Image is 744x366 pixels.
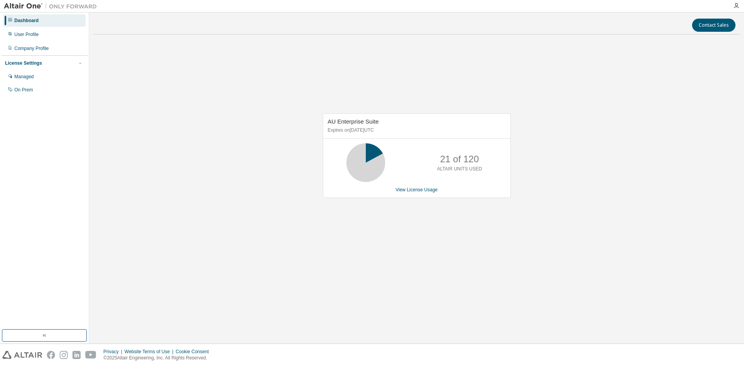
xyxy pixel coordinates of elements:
[103,349,124,355] div: Privacy
[692,19,735,32] button: Contact Sales
[14,31,39,38] div: User Profile
[103,355,214,361] p: © 2025 Altair Engineering, Inc. All Rights Reserved.
[14,74,34,80] div: Managed
[2,351,42,359] img: altair_logo.svg
[47,351,55,359] img: facebook.svg
[14,45,49,52] div: Company Profile
[4,2,101,10] img: Altair One
[14,87,33,93] div: On Prem
[5,60,42,66] div: License Settings
[396,187,438,192] a: View License Usage
[72,351,81,359] img: linkedin.svg
[85,351,96,359] img: youtube.svg
[176,349,213,355] div: Cookie Consent
[328,118,379,125] span: AU Enterprise Suite
[14,17,39,24] div: Dashboard
[440,153,479,166] p: 21 of 120
[328,127,504,134] p: Expires on [DATE] UTC
[437,166,482,172] p: ALTAIR UNITS USED
[60,351,68,359] img: instagram.svg
[124,349,176,355] div: Website Terms of Use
